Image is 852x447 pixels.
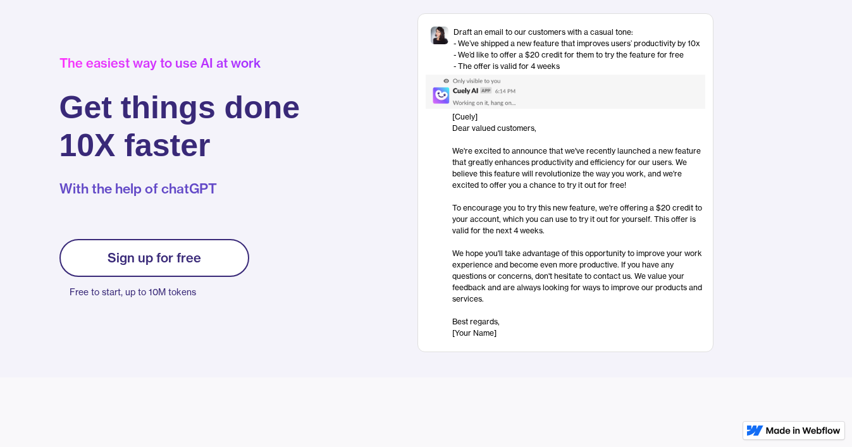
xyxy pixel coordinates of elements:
h1: Get things done 10X faster [59,89,300,164]
div: Sign up for free [108,250,201,266]
div: Draft an email to our customers with a casual tone: - We’ve shipped a new feature that improves u... [454,27,700,72]
a: Sign up for free [59,239,249,277]
p: Free to start, up to 10M tokens [70,283,249,301]
p: With the help of chatGPT [59,180,300,199]
img: Made in Webflow [766,427,841,434]
div: [Cuely] Dear valued customers, ‍ We're excited to announce that we've recently launched a new fea... [452,111,705,339]
div: The easiest way to use AI at work [59,56,300,71]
